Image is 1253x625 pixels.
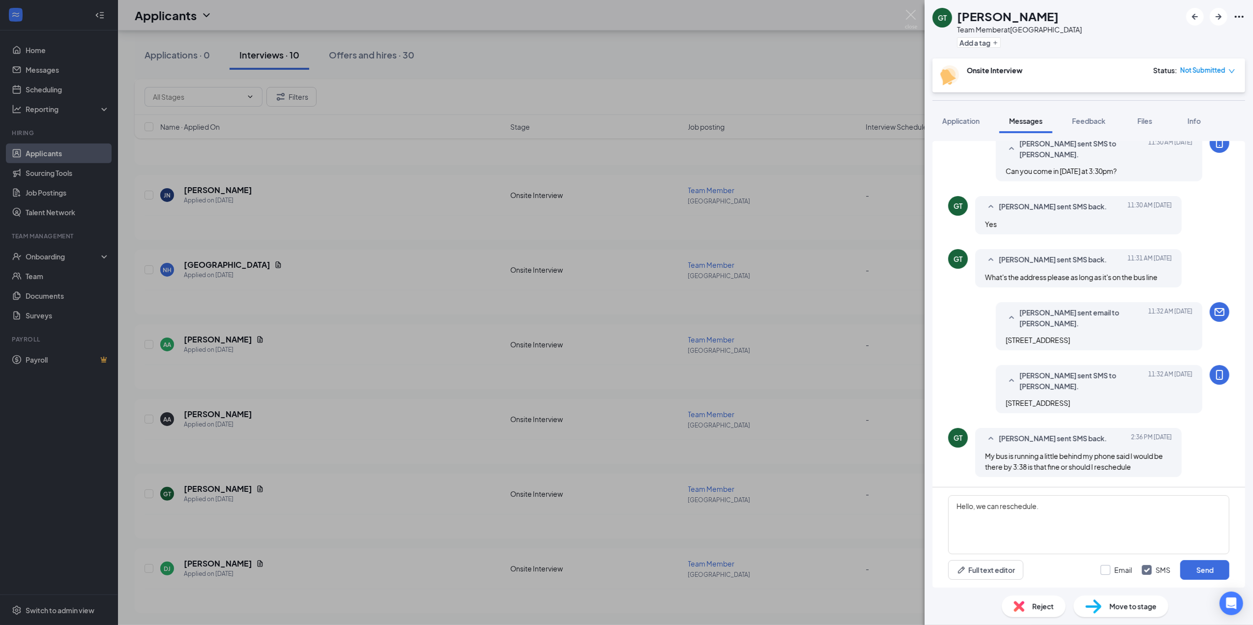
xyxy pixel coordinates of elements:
svg: SmallChevronUp [1006,312,1018,324]
span: [PERSON_NAME] sent SMS to [PERSON_NAME]. [1020,138,1148,160]
svg: Ellipses [1233,11,1245,23]
button: Full text editorPen [948,560,1023,580]
svg: ArrowLeftNew [1189,11,1201,23]
div: GT [938,13,947,23]
span: [DATE] 11:32 AM [1148,307,1193,329]
svg: Email [1214,306,1225,318]
svg: SmallChevronUp [985,254,997,266]
svg: SmallChevronUp [1006,143,1018,155]
span: My bus is running a little behind my phone said I would be there by 3:38 is that fine or should I... [985,452,1163,471]
span: [DATE] 2:36 PM [1131,433,1172,445]
svg: Plus [992,40,998,46]
span: [DATE] 11:30 AM [1128,201,1172,213]
span: Messages [1009,116,1043,125]
svg: MobileSms [1214,369,1225,381]
div: GT [954,433,962,443]
button: ArrowRight [1210,8,1227,26]
span: Can you come in [DATE] at 3:30pm? [1006,167,1117,175]
h1: [PERSON_NAME] [957,8,1059,25]
span: [DATE] 11:32 AM [1148,370,1193,392]
div: Status : [1153,65,1177,75]
svg: SmallChevronUp [985,201,997,213]
span: [PERSON_NAME] sent SMS back. [999,201,1107,213]
button: PlusAdd a tag [957,37,1001,48]
span: Move to stage [1109,601,1157,612]
button: Send [1180,560,1229,580]
svg: Pen [957,565,966,575]
div: GT [954,254,962,264]
span: [STREET_ADDRESS] [1006,398,1070,407]
span: Feedback [1072,116,1106,125]
span: [PERSON_NAME] sent SMS to [PERSON_NAME]. [1020,370,1148,392]
span: [PERSON_NAME] sent email to [PERSON_NAME]. [1020,307,1148,329]
div: GT [954,201,962,211]
span: [STREET_ADDRESS] [1006,336,1070,344]
svg: MobileSms [1214,137,1225,149]
svg: ArrowRight [1213,11,1224,23]
span: Yes [985,220,997,228]
b: Onsite Interview [967,66,1022,75]
span: Info [1188,116,1201,125]
span: [DATE] 11:31 AM [1128,254,1172,266]
button: ArrowLeftNew [1186,8,1204,26]
textarea: Hello, we can reschedule. [948,495,1229,554]
span: [PERSON_NAME] sent SMS back. [999,433,1107,445]
span: What's the address please as long as it's on the bus line [985,273,1158,282]
span: down [1228,68,1235,75]
span: [DATE] 11:30 AM [1148,138,1193,160]
svg: SmallChevronUp [985,433,997,445]
svg: SmallChevronUp [1006,375,1018,387]
div: Open Intercom Messenger [1220,592,1243,615]
span: Files [1137,116,1152,125]
span: [PERSON_NAME] sent SMS back. [999,254,1107,266]
div: Team Member at [GEOGRAPHIC_DATA] [957,25,1082,34]
span: Not Submitted [1180,65,1225,75]
span: Reject [1032,601,1054,612]
span: Application [942,116,980,125]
